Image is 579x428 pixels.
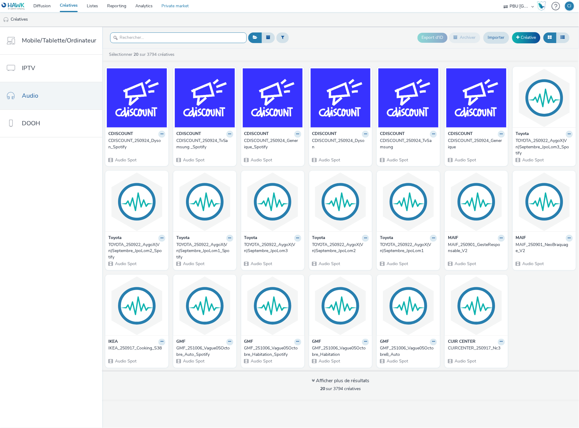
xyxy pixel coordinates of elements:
[449,32,480,43] button: Archiver
[182,261,205,267] span: Audio Spot
[446,276,506,335] img: CUIRCENTER_250917_Nc3 visual
[244,138,301,150] a: CDISCOUNT_250924_Generique_Spotify
[378,276,438,335] img: GMF_251006_Vague05Octobre8_Auto visual
[320,386,325,392] strong: 20
[448,131,473,138] strong: CDISCOUNT
[318,359,340,364] span: Audio Spot
[378,172,438,231] img: TOYOTA_250922_AygoX(Vn)Septembre_JpoLom1 visual
[522,157,544,163] span: Audio Spot
[108,138,165,150] a: CDISCOUNT_250924_Dyson_Spotify
[386,359,408,364] span: Audio Spot
[2,2,25,10] img: undefined Logo
[3,17,9,23] img: audio
[312,242,367,254] div: TOYOTA_250922_AygoX(Vn)Septembre_JpoLom2
[446,172,506,231] img: MAIF_250901_GesteResponsable_V2 visual
[114,359,137,364] span: Audio Spot
[556,32,570,43] button: Liste
[175,68,235,127] img: CDISCOUNT_250924_TvSamsung _Spotify visual
[108,52,177,57] a: Sélectionner sur 3794 créatives
[22,64,35,72] span: IPTV
[311,276,371,335] img: GMF_251006_Vague05Octobre_Habitation visual
[244,138,299,150] div: CDISCOUNT_250924_Generique_Spotify
[522,261,544,267] span: Audio Spot
[244,339,253,346] strong: GMF
[250,359,273,364] span: Audio Spot
[176,138,233,150] a: CDISCOUNT_250924_TvSamsung _Spotify
[22,91,38,100] span: Audio
[516,138,573,156] a: TOYOTA_250922_AygoX(Vn)Septembre_JpoLom3_Spotify
[320,386,361,392] span: sur 3794 créatives
[244,345,299,358] div: GMF_251006_Vague05Octobre_Habitation_Spotify
[108,339,118,346] strong: IKEA
[448,345,505,352] a: CUIRCENTER_250917_Nc3
[483,32,509,43] a: Importer
[312,138,367,150] div: CDISCOUNT_250924_Dyson
[448,242,503,254] div: MAIF_250901_GesteResponsable_V2
[250,157,273,163] span: Audio Spot
[107,276,167,335] img: IKEA_250917_Cooking_S38 visual
[244,345,301,358] a: GMF_251006_Vague05Octobre_Habitation_Spotify
[543,32,557,43] button: Grille
[448,138,505,150] a: CDISCOUNT_250924_Generique
[22,36,96,45] span: Mobile/Tablette/Ordinateur
[516,138,571,156] div: TOYOTA_250922_AygoX(Vn)Septembre_JpoLom3_Spotify
[312,339,321,346] strong: GMF
[114,157,137,163] span: Audio Spot
[448,138,503,150] div: CDISCOUNT_250924_Generique
[312,138,369,150] a: CDISCOUNT_250924_Dyson
[448,345,503,352] div: CUIRCENTER_250917_Nc3
[243,172,303,231] img: TOYOTA_250922_AygoX(Vn)Septembre_JpoLom3 visual
[244,131,269,138] strong: CDISCOUNT
[454,261,476,267] span: Audio Spot
[386,157,408,163] span: Audio Spot
[107,68,167,127] img: CDISCOUNT_250924_Dyson_Spotify visual
[108,345,165,352] a: IKEA_250917_Cooking_S38
[318,157,340,163] span: Audio Spot
[22,119,40,128] span: DOOH
[512,32,540,43] a: Créative
[244,242,299,254] div: TOYOTA_250922_AygoX(Vn)Septembre_JpoLom3
[176,339,185,346] strong: GMF
[250,261,273,267] span: Audio Spot
[114,261,137,267] span: Audio Spot
[108,138,163,150] div: CDISCOUNT_250924_Dyson_Spotify
[516,242,573,254] a: MAIF_250901_NeoBraquage_V2
[448,242,505,254] a: MAIF_250901_GesteResponsable_V2
[176,138,231,150] div: CDISCOUNT_250924_TvSamsung _Spotify
[108,131,133,138] strong: CDISCOUNT
[176,345,233,358] a: GMF_251006_Vague05Octobre_Auto_Spotify
[516,242,571,254] div: MAIF_250901_NeoBraquage_V2
[380,242,435,254] div: TOYOTA_250922_AygoX(Vn)Septembre_JpoLom1
[312,131,337,138] strong: CDISCOUNT
[380,138,435,150] div: CDISCOUNT_250924_TvSamsung
[537,1,546,11] div: Hawk Academy
[182,157,205,163] span: Audio Spot
[134,52,138,57] strong: 20
[380,235,393,242] strong: Toyota
[244,242,301,254] a: TOYOTA_250922_AygoX(Vn)Septembre_JpoLom3
[176,131,201,138] strong: CDISCOUNT
[243,276,303,335] img: GMF_251006_Vague05Octobre_Habitation_Spotify visual
[176,345,231,358] div: GMF_251006_Vague05Octobre_Auto_Spotify
[418,33,448,42] button: Export d'ID
[448,339,476,346] strong: CUIR CENTER
[108,345,163,352] div: IKEA_250917_Cooking_S38
[108,235,122,242] strong: Toyota
[318,261,340,267] span: Audio Spot
[380,131,405,138] strong: CDISCOUNT
[516,131,529,138] strong: Toyota
[312,345,369,358] a: GMF_251006_Vague05Octobre_Habitation
[380,345,437,358] a: GMF_251006_Vague05Octobre8_Auto
[446,68,506,127] img: CDISCOUNT_250924_Generique visual
[108,242,165,260] a: TOYOTA_250922_AygoX(Vn)Septembre_JpoLom2_Spotify
[312,345,367,358] div: GMF_251006_Vague05Octobre_Habitation
[386,261,408,267] span: Audio Spot
[567,2,572,11] div: CJ
[514,172,574,231] img: MAIF_250901_NeoBraquage_V2 visual
[182,359,205,364] span: Audio Spot
[448,235,458,242] strong: MAIF
[311,68,371,127] img: CDISCOUNT_250924_Dyson visual
[311,172,371,231] img: TOYOTA_250922_AygoX(Vn)Septembre_JpoLom2 visual
[380,345,435,358] div: GMF_251006_Vague05Octobre8_Auto
[243,68,303,127] img: CDISCOUNT_250924_Generique_Spotify visual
